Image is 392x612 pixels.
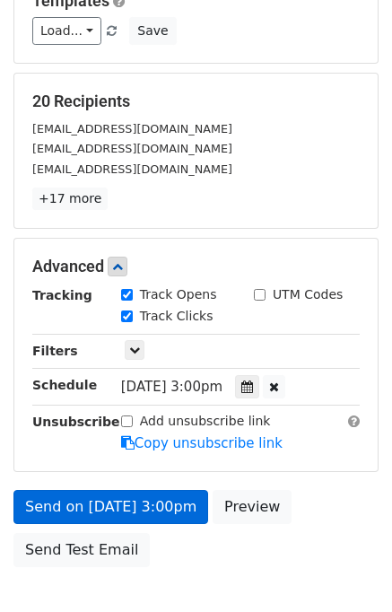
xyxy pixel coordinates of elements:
a: Send on [DATE] 3:00pm [13,490,208,524]
small: [EMAIL_ADDRESS][DOMAIN_NAME] [32,162,232,176]
a: Load... [32,17,101,45]
strong: Unsubscribe [32,415,120,429]
strong: Filters [32,344,78,358]
strong: Tracking [32,288,92,302]
span: [DATE] 3:00pm [121,379,222,395]
a: Preview [213,490,292,524]
label: Add unsubscribe link [140,412,271,431]
a: Send Test Email [13,533,150,567]
button: Save [129,17,176,45]
label: UTM Codes [273,285,343,304]
a: +17 more [32,188,108,210]
h5: 20 Recipients [32,92,360,111]
strong: Schedule [32,378,97,392]
small: [EMAIL_ADDRESS][DOMAIN_NAME] [32,142,232,155]
a: Copy unsubscribe link [121,435,283,451]
iframe: Chat Widget [302,526,392,612]
h5: Advanced [32,257,360,276]
label: Track Opens [140,285,217,304]
label: Track Clicks [140,307,213,326]
small: [EMAIL_ADDRESS][DOMAIN_NAME] [32,122,232,136]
